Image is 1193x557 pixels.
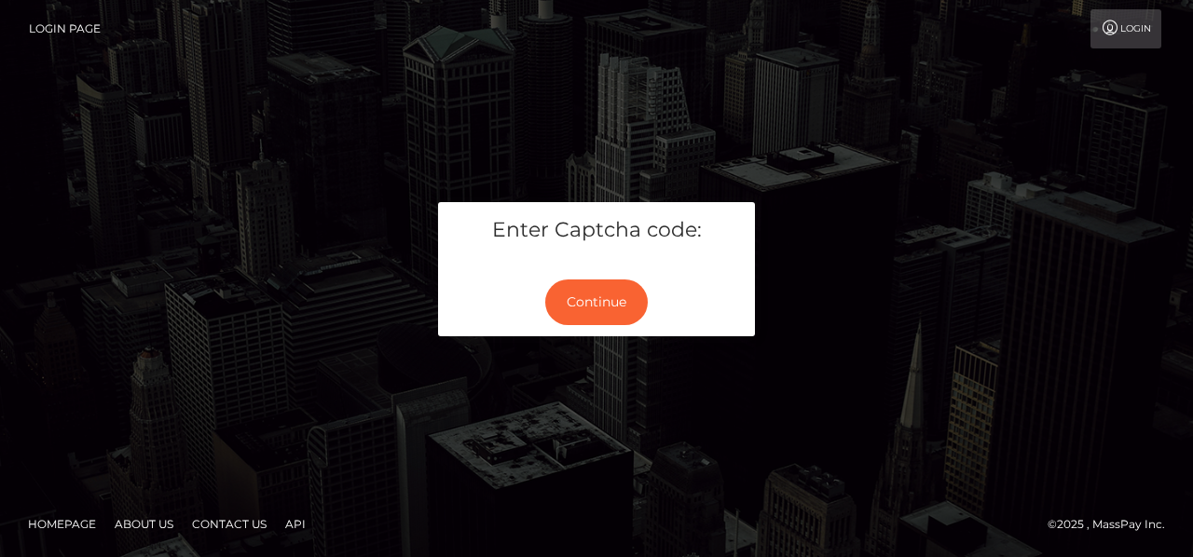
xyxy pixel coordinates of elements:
button: Continue [545,279,648,325]
a: Contact Us [185,509,274,538]
h5: Enter Captcha code: [452,216,741,245]
a: Login [1090,9,1161,48]
a: About Us [107,509,181,538]
a: API [278,509,313,538]
div: © 2025 , MassPay Inc. [1048,514,1179,535]
a: Homepage [21,509,103,538]
a: Login Page [29,9,101,48]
